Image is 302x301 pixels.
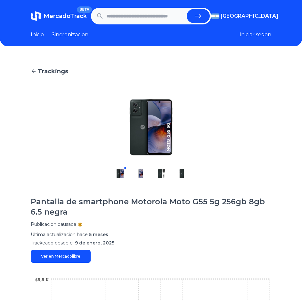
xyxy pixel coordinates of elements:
a: Inicio [31,31,44,39]
span: MercadoTrack [44,13,87,20]
span: BETA [77,6,92,13]
a: Trackings [31,67,271,76]
img: Pantalla de smartphone Motorola Moto G55 5g 256gb 8gb 6.5 negra [115,168,126,179]
span: Trackings [38,67,68,76]
tspan: $5,5 K [35,278,49,282]
img: Argentina [211,13,219,19]
a: Ver en Mercadolibre [31,250,91,263]
img: Pantalla de smartphone Motorola Moto G55 5g 256gb 8gb 6.5 negra [136,168,146,179]
img: Pantalla de smartphone Motorola Moto G55 5g 256gb 8gb 6.5 negra [90,96,213,158]
span: [GEOGRAPHIC_DATA] [221,12,278,20]
a: MercadoTrackBETA [31,11,87,21]
button: [GEOGRAPHIC_DATA] [211,12,271,20]
img: Pantalla de smartphone Motorola Moto G55 5g 256gb 8gb 6.5 negra [156,168,167,179]
a: Sincronizacion [52,31,88,39]
img: Pantalla de smartphone Motorola Moto G55 5g 256gb 8gb 6.5 negra [177,168,187,179]
p: Publicacion pausada [31,221,76,227]
span: Trackeado desde el [31,240,74,246]
h1: Pantalla de smartphone Motorola Moto G55 5g 256gb 8gb 6.5 negra [31,197,271,217]
span: Ultima actualizacion hace [31,232,88,237]
span: 5 meses [89,232,108,237]
button: Iniciar sesion [240,31,271,39]
span: 9 de enero, 2025 [75,240,114,246]
img: MercadoTrack [31,11,41,21]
